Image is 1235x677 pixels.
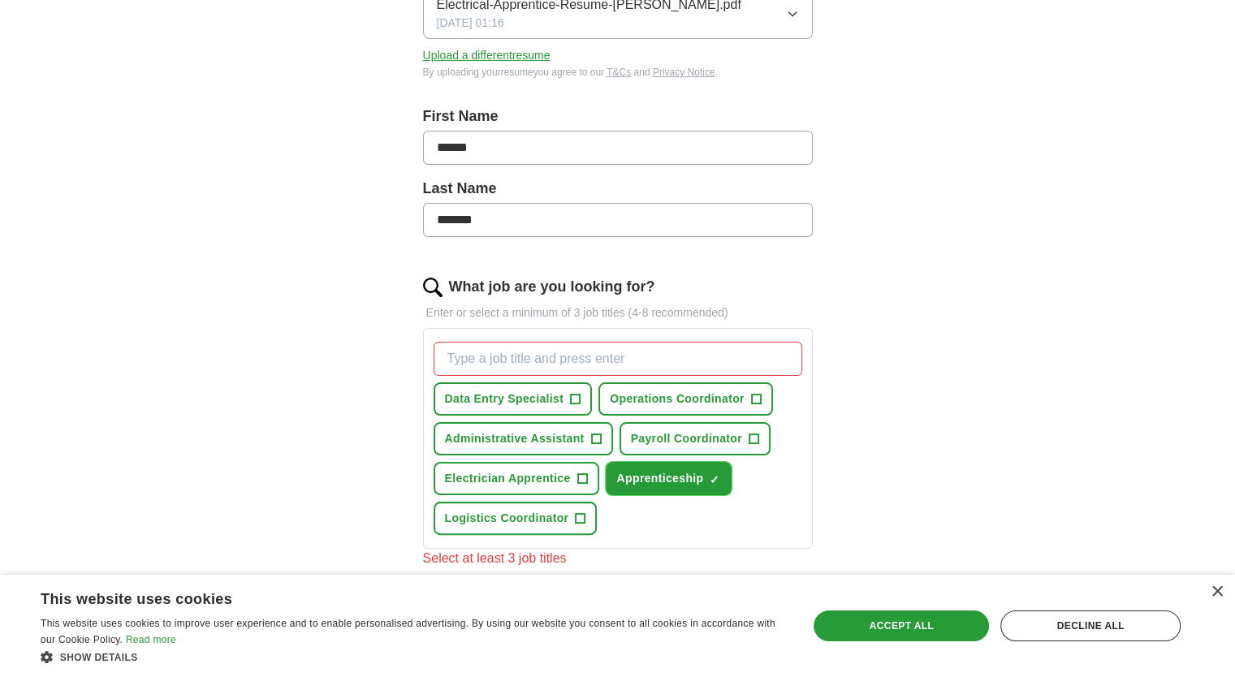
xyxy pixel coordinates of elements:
span: Payroll Coordinator [631,430,742,447]
span: Logistics Coordinator [445,510,569,527]
div: This website uses cookies [41,584,745,609]
span: Apprenticeship [617,470,704,487]
a: Privacy Notice [653,67,715,78]
label: What job are you looking for? [449,276,655,298]
span: ✓ [710,473,719,486]
button: Upload a differentresume [423,47,551,64]
span: This website uses cookies to improve user experience and to enable personalised advertising. By u... [41,618,775,645]
div: Decline all [1000,610,1181,641]
div: Show details [41,649,785,665]
div: By uploading your resume you agree to our and . [423,65,813,80]
img: search.png [423,278,443,297]
div: Close [1211,586,1223,598]
div: Select at least 3 job titles [423,549,813,568]
div: Accept all [814,610,989,641]
a: Read more, opens a new window [126,634,176,645]
span: Show details [60,652,138,663]
button: Operations Coordinator [598,382,773,416]
label: First Name [423,106,813,127]
button: Administrative Assistant [434,422,613,455]
span: Electrician Apprentice [445,470,571,487]
button: Apprenticeship✓ [606,462,732,495]
button: Electrician Apprentice [434,462,599,495]
input: Type a job title and press enter [434,342,802,376]
span: Operations Coordinator [610,390,745,407]
span: Data Entry Specialist [445,390,564,407]
label: Last Name [423,178,813,200]
button: Data Entry Specialist [434,382,593,416]
span: [DATE] 01:16 [437,15,504,32]
a: T&Cs [607,67,631,78]
button: Logistics Coordinator [434,502,598,535]
button: Payroll Coordinator [620,422,771,455]
p: Enter or select a minimum of 3 job titles (4-8 recommended) [423,304,813,321]
span: Administrative Assistant [445,430,585,447]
